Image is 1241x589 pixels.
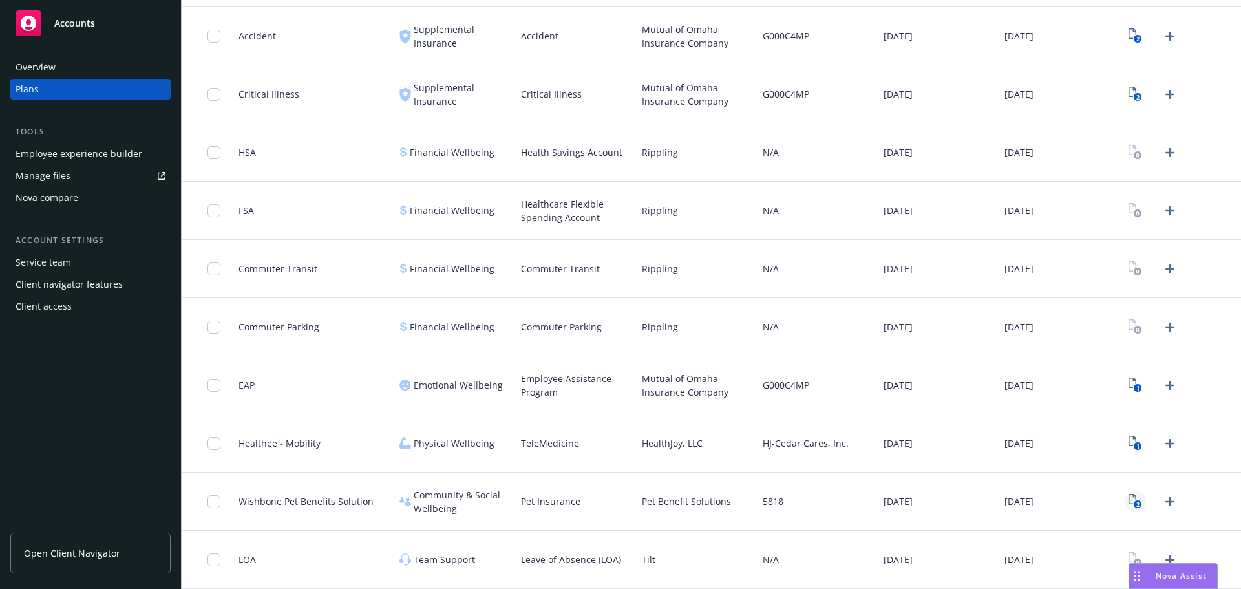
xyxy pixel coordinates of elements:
text: 1 [1136,384,1140,392]
a: Service team [10,252,171,273]
a: Overview [10,57,171,78]
div: Client navigator features [16,274,123,295]
span: Community & Social Wellbeing [414,488,510,515]
a: View Plan Documents [1125,433,1146,454]
a: Upload Plan Documents [1160,375,1180,396]
span: Critical Illness [239,87,299,101]
span: Physical Wellbeing [414,436,494,450]
span: Open Client Navigator [24,546,120,560]
span: [DATE] [884,553,913,566]
a: View Plan Documents [1125,26,1146,47]
a: View Plan Documents [1125,550,1146,570]
span: Emotional Wellbeing [414,378,503,392]
span: Healthee - Mobility [239,436,321,450]
a: Upload Plan Documents [1160,433,1180,454]
span: G000C4MP [763,378,809,392]
a: Client access [10,296,171,317]
input: Toggle Row Selected [207,30,220,43]
span: Financial Wellbeing [410,320,494,334]
span: [DATE] [884,378,913,392]
span: Financial Wellbeing [410,145,494,159]
span: Healthcare Flexible Spending Account [521,197,631,224]
span: TeleMedicine [521,436,579,450]
span: [DATE] [884,436,913,450]
span: Pet Insurance [521,495,580,508]
span: Wishbone Pet Benefits Solution [239,495,374,508]
input: Toggle Row Selected [207,379,220,392]
a: Client navigator features [10,274,171,295]
a: Accounts [10,5,171,41]
input: Toggle Row Selected [207,321,220,334]
span: Commuter Parking [239,320,319,334]
span: [DATE] [1004,204,1034,217]
a: View Plan Documents [1125,317,1146,337]
div: Drag to move [1129,564,1145,588]
span: [DATE] [1004,378,1034,392]
input: Toggle Row Selected [207,553,220,566]
span: Financial Wellbeing [410,204,494,217]
span: Commuter Parking [521,320,602,334]
span: Rippling [642,204,678,217]
a: Employee experience builder [10,144,171,164]
div: Client access [16,296,72,317]
div: Service team [16,252,71,273]
span: [DATE] [1004,87,1034,101]
span: Mutual of Omaha Insurance Company [642,81,752,108]
span: [DATE] [1004,553,1034,566]
span: Pet Benefit Solutions [642,495,731,508]
a: View Plan Documents [1125,200,1146,221]
span: Mutual of Omaha Insurance Company [642,372,752,399]
input: Toggle Row Selected [207,437,220,450]
span: Commuter Transit [239,262,317,275]
span: [DATE] [884,320,913,334]
span: G000C4MP [763,87,809,101]
a: Upload Plan Documents [1160,26,1180,47]
a: Upload Plan Documents [1160,550,1180,570]
span: N/A [763,262,779,275]
div: Tools [10,125,171,138]
input: Toggle Row Selected [207,495,220,508]
input: Toggle Row Selected [207,204,220,217]
span: Commuter Transit [521,262,600,275]
span: 5818 [763,495,783,508]
div: Nova compare [16,187,78,208]
span: Rippling [642,262,678,275]
span: [DATE] [884,29,913,43]
span: N/A [763,204,779,217]
div: Manage files [16,166,70,186]
span: Financial Wellbeing [410,262,494,275]
span: Accident [239,29,276,43]
span: Accident [521,29,558,43]
div: Overview [16,57,56,78]
span: N/A [763,553,779,566]
a: View Plan Documents [1125,84,1146,105]
span: Mutual of Omaha Insurance Company [642,23,752,50]
a: Nova compare [10,187,171,208]
input: Toggle Row Selected [207,88,220,101]
span: [DATE] [884,87,913,101]
span: Critical Illness [521,87,582,101]
span: Supplemental Insurance [414,23,510,50]
span: HJ-Cedar Cares, Inc. [763,436,849,450]
a: View Plan Documents [1125,375,1146,396]
div: Employee experience builder [16,144,142,164]
div: Account settings [10,234,171,247]
span: LOA [239,553,256,566]
span: N/A [763,320,779,334]
span: [DATE] [884,145,913,159]
text: 1 [1136,442,1140,451]
span: HSA [239,145,256,159]
text: 2 [1136,500,1140,509]
span: [DATE] [1004,29,1034,43]
span: Accounts [54,18,95,28]
text: 2 [1136,93,1140,102]
a: Upload Plan Documents [1160,200,1180,221]
span: [DATE] [1004,262,1034,275]
a: Manage files [10,166,171,186]
span: [DATE] [884,262,913,275]
input: Toggle Row Selected [207,146,220,159]
span: Rippling [642,320,678,334]
span: HealthJoy, LLC [642,436,703,450]
text: 2 [1136,35,1140,43]
a: Upload Plan Documents [1160,491,1180,512]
